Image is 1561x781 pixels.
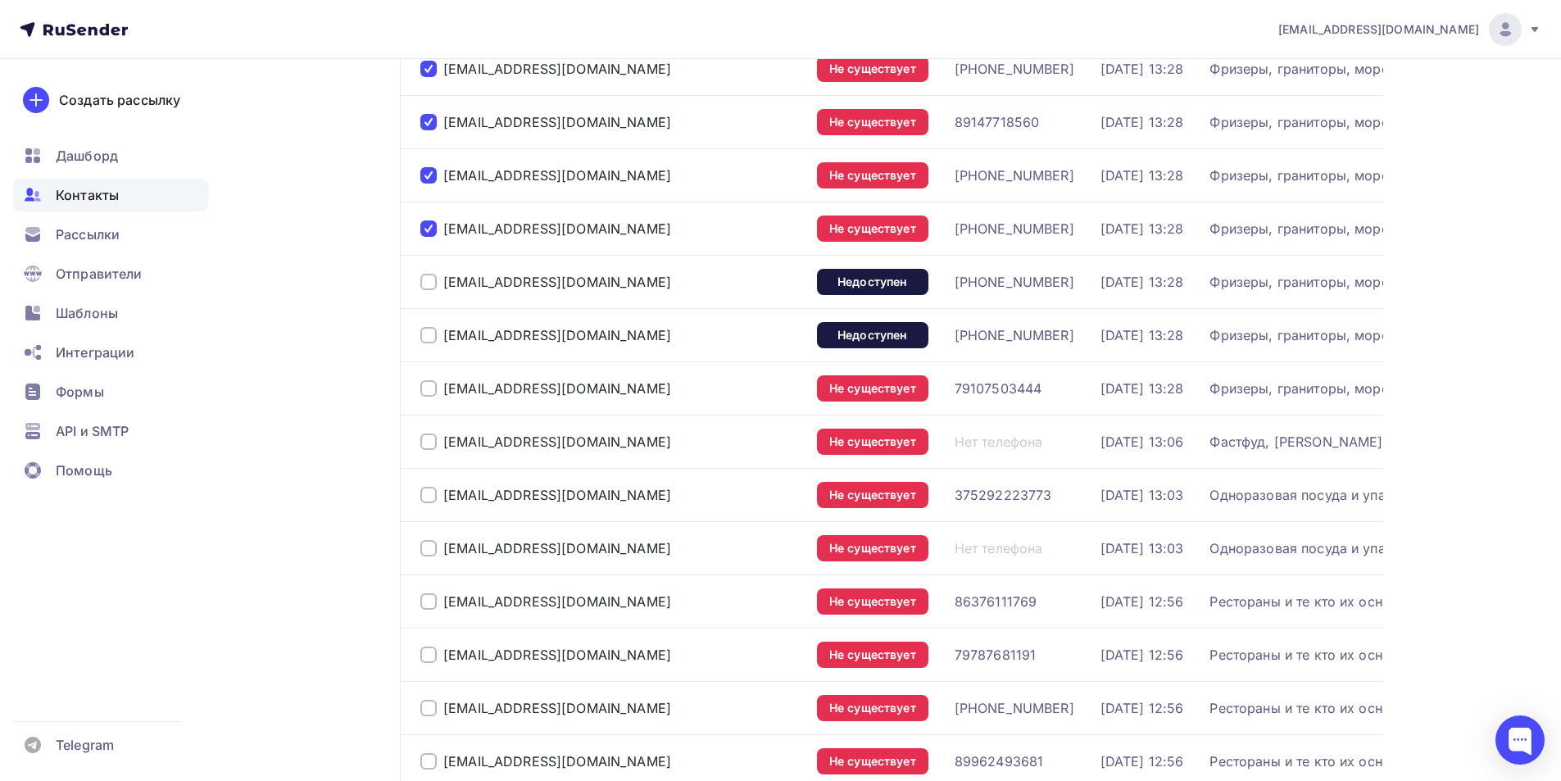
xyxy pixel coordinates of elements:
[817,429,928,455] div: Не существует
[56,735,114,755] span: Telegram
[1100,327,1184,343] a: [DATE] 13:28
[59,90,180,110] div: Создать рассылку
[1209,647,1421,663] a: Рестораны и те кто их оснащает
[1209,327,1480,343] a: Фризеры, граниторы, мороженое, слаши
[1100,487,1184,503] a: [DATE] 13:03
[443,380,671,397] div: [EMAIL_ADDRESS][DOMAIN_NAME]
[955,274,1074,290] a: [PHONE_NUMBER]
[817,482,928,508] a: Не существует
[1209,274,1480,290] a: Фризеры, граниторы, мороженое, слаши
[1209,540,1423,556] div: Одноразовая посуда и упаковка
[955,61,1074,77] a: [PHONE_NUMBER]
[1100,220,1184,237] a: [DATE] 13:28
[955,220,1074,237] div: [PHONE_NUMBER]
[56,461,112,480] span: Помощь
[1100,753,1184,770] a: [DATE] 12:56
[443,434,671,450] a: [EMAIL_ADDRESS][DOMAIN_NAME]
[1100,434,1184,450] a: [DATE] 13:06
[443,753,671,770] a: [EMAIL_ADDRESS][DOMAIN_NAME]
[13,139,208,172] a: Дашборд
[817,216,928,242] div: Не существует
[955,167,1074,184] a: [PHONE_NUMBER]
[955,380,1042,397] a: 79107503444
[955,540,1043,556] a: Нет телефона
[817,695,928,721] a: Не существует
[817,322,928,348] a: Недоступен
[1100,647,1184,663] a: [DATE] 12:56
[443,540,671,556] div: [EMAIL_ADDRESS][DOMAIN_NAME]
[1209,114,1480,130] a: Фризеры, граниторы, мороженое, слаши
[443,327,671,343] a: [EMAIL_ADDRESS][DOMAIN_NAME]
[56,185,119,205] span: Контакты
[443,61,671,77] div: [EMAIL_ADDRESS][DOMAIN_NAME]
[955,434,1043,450] div: Нет телефона
[955,700,1074,716] a: [PHONE_NUMBER]
[443,114,671,130] a: [EMAIL_ADDRESS][DOMAIN_NAME]
[817,642,928,668] a: Не существует
[955,647,1037,663] div: 79787681191
[1100,114,1184,130] div: [DATE] 13:28
[955,327,1074,343] a: [PHONE_NUMBER]
[56,264,143,284] span: Отправители
[1278,13,1541,46] a: [EMAIL_ADDRESS][DOMAIN_NAME]
[817,375,928,402] a: Не существует
[817,535,928,561] a: Не существует
[443,274,671,290] a: [EMAIL_ADDRESS][DOMAIN_NAME]
[1209,61,1480,77] a: Фризеры, граниторы, мороженое, слаши
[443,487,671,503] a: [EMAIL_ADDRESS][DOMAIN_NAME]
[1209,167,1480,184] div: Фризеры, граниторы, мороженое, слаши
[1100,61,1184,77] a: [DATE] 13:28
[1100,700,1184,716] a: [DATE] 12:56
[1100,593,1184,610] a: [DATE] 12:56
[443,647,671,663] a: [EMAIL_ADDRESS][DOMAIN_NAME]
[443,167,671,184] a: [EMAIL_ADDRESS][DOMAIN_NAME]
[955,114,1040,130] div: 89147718560
[1100,167,1184,184] a: [DATE] 13:28
[817,109,928,135] a: Не существует
[1100,380,1184,397] div: [DATE] 13:28
[56,303,118,323] span: Шаблоны
[1100,540,1184,556] a: [DATE] 13:03
[955,593,1037,610] a: 86376111769
[1100,274,1184,290] a: [DATE] 13:28
[1209,380,1480,397] a: Фризеры, граниторы, мороженое, слаши
[1209,593,1421,610] a: Рестораны и те кто их оснащает
[13,218,208,251] a: Рассылки
[13,297,208,329] a: Шаблоны
[1209,434,1500,450] a: Фастфуд, [PERSON_NAME], [PERSON_NAME]
[1278,21,1479,38] span: [EMAIL_ADDRESS][DOMAIN_NAME]
[13,179,208,211] a: Контакты
[955,753,1044,770] a: 89962493681
[817,162,928,188] a: Не существует
[817,56,928,82] a: Не существует
[1209,753,1421,770] a: Рестораны и те кто их оснащает
[955,487,1052,503] a: 375292223773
